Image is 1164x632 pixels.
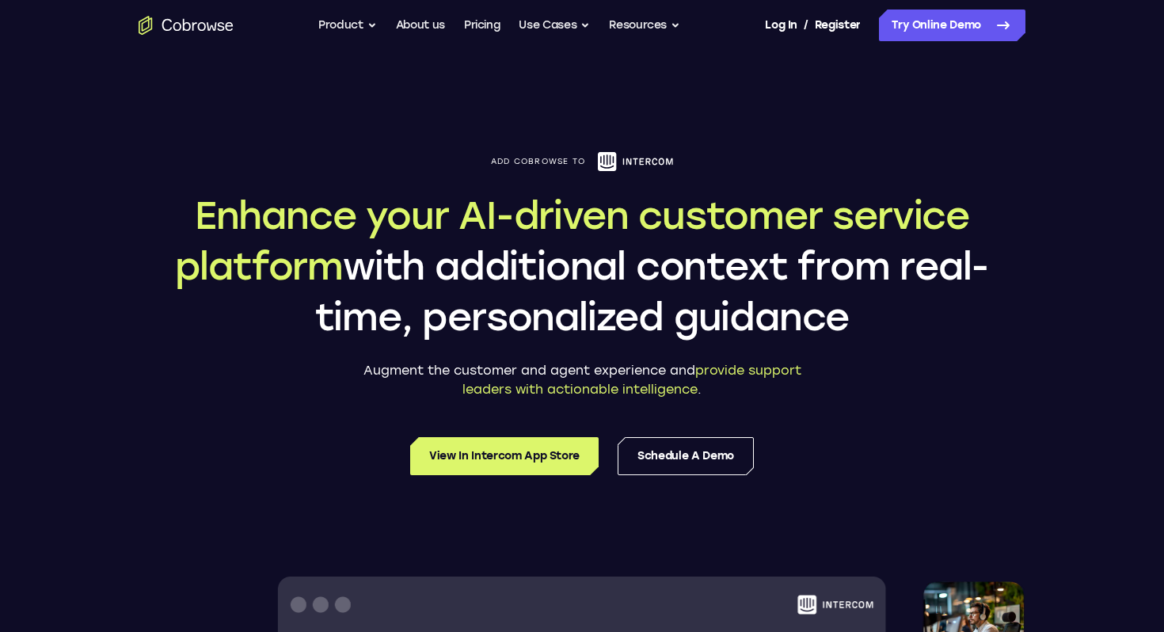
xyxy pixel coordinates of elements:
a: About us [396,10,445,41]
a: Register [815,10,861,41]
span: Add Cobrowse to [491,157,586,166]
a: Log In [765,10,797,41]
span: Enhance your AI-driven customer service platform [175,192,969,289]
h1: with additional context from real-time, personalized guidance [139,190,1025,342]
a: Pricing [464,10,500,41]
a: Try Online Demo [879,10,1025,41]
button: Product [318,10,377,41]
a: View in Intercom App Store [410,437,599,475]
a: Go to the home page [139,16,234,35]
span: / [804,16,808,35]
button: Resources [609,10,680,41]
p: Augment the customer and agent experience and . [344,361,820,399]
a: Schedule a Demo [618,437,754,475]
img: Intercom logo [598,152,673,171]
button: Use Cases [519,10,590,41]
